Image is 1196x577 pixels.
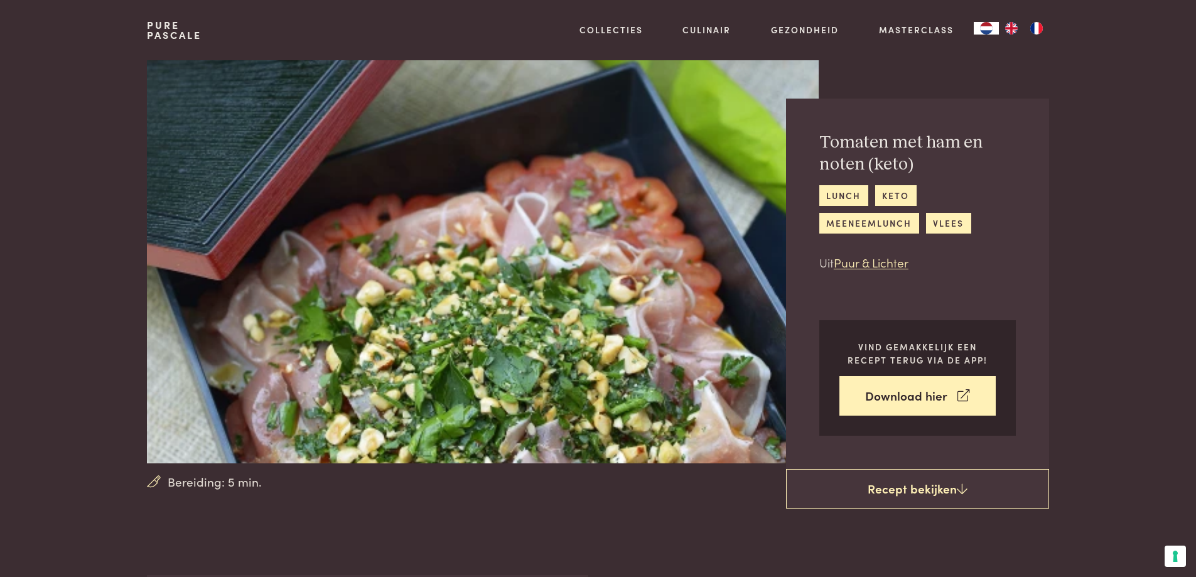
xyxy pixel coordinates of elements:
a: FR [1024,22,1049,35]
img: Tomaten met ham en noten (keto) [147,60,818,463]
a: Gezondheid [771,23,839,36]
ul: Language list [999,22,1049,35]
aside: Language selected: Nederlands [974,22,1049,35]
a: Puur & Lichter [834,254,908,271]
a: vlees [926,213,971,234]
h2: Tomaten met ham en noten (keto) [819,132,1016,175]
a: EN [999,22,1024,35]
span: Bereiding: 5 min. [168,473,262,491]
a: Collecties [579,23,643,36]
p: Vind gemakkelijk een recept terug via de app! [839,340,996,366]
a: Culinair [682,23,731,36]
a: Recept bekijken [786,469,1049,509]
a: PurePascale [147,20,202,40]
a: Download hier [839,376,996,416]
a: lunch [819,185,868,206]
button: Uw voorkeuren voor toestemming voor trackingtechnologieën [1165,546,1186,567]
a: keto [875,185,917,206]
a: Masterclass [879,23,954,36]
div: Language [974,22,999,35]
a: NL [974,22,999,35]
a: meeneemlunch [819,213,919,234]
p: Uit [819,254,1016,272]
